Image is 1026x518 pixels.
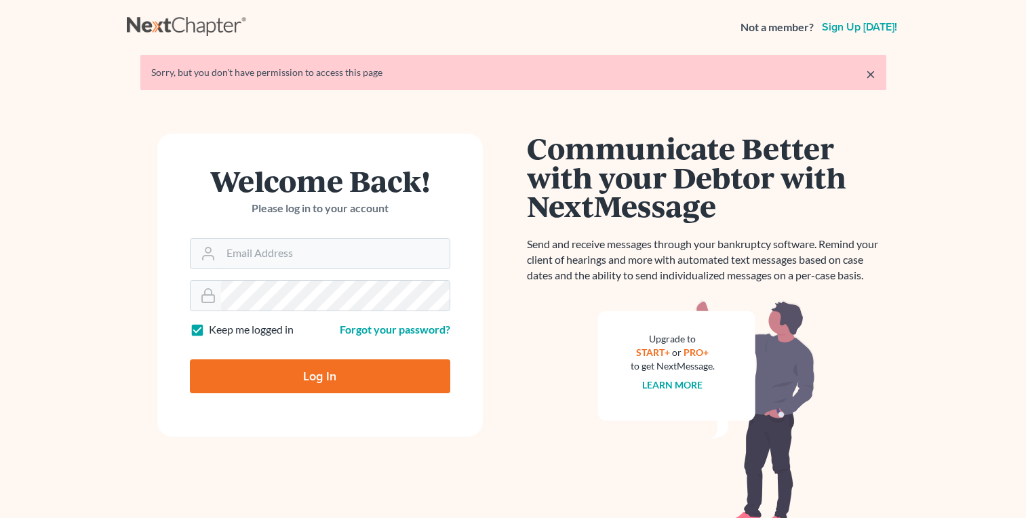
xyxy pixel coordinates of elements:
[190,201,450,216] p: Please log in to your account
[151,66,875,79] div: Sorry, but you don't have permission to access this page
[642,379,703,391] a: Learn more
[221,239,450,268] input: Email Address
[866,66,875,82] a: ×
[672,346,682,358] span: or
[527,134,886,220] h1: Communicate Better with your Debtor with NextMessage
[741,20,814,35] strong: Not a member?
[527,237,886,283] p: Send and receive messages through your bankruptcy software. Remind your client of hearings and mo...
[684,346,709,358] a: PRO+
[340,323,450,336] a: Forgot your password?
[819,22,900,33] a: Sign up [DATE]!
[209,322,294,338] label: Keep me logged in
[190,166,450,195] h1: Welcome Back!
[631,332,715,346] div: Upgrade to
[631,359,715,373] div: to get NextMessage.
[636,346,670,358] a: START+
[190,359,450,393] input: Log In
